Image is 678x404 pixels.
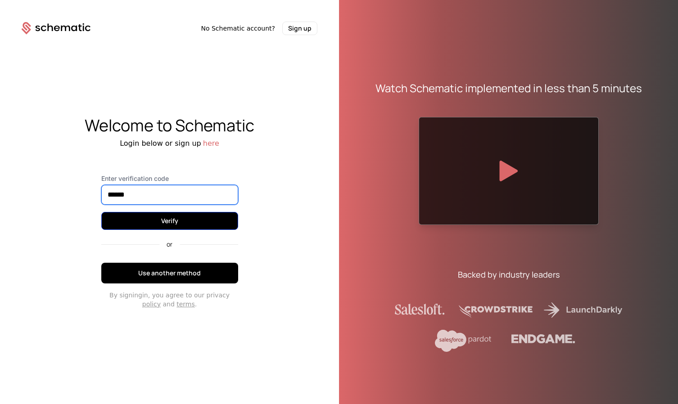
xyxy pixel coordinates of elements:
button: here [203,138,219,149]
label: Enter verification code [101,174,238,183]
a: policy [142,301,161,308]
button: Sign up [282,22,317,35]
div: By signing in , you agree to our privacy and . [101,291,238,309]
div: Backed by industry leaders [458,268,560,281]
a: terms [176,301,195,308]
button: Use another method [101,263,238,283]
button: Verify [101,212,238,230]
span: No Schematic account? [201,24,275,33]
div: Watch Schematic implemented in less than 5 minutes [375,81,642,95]
span: or [159,241,180,247]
